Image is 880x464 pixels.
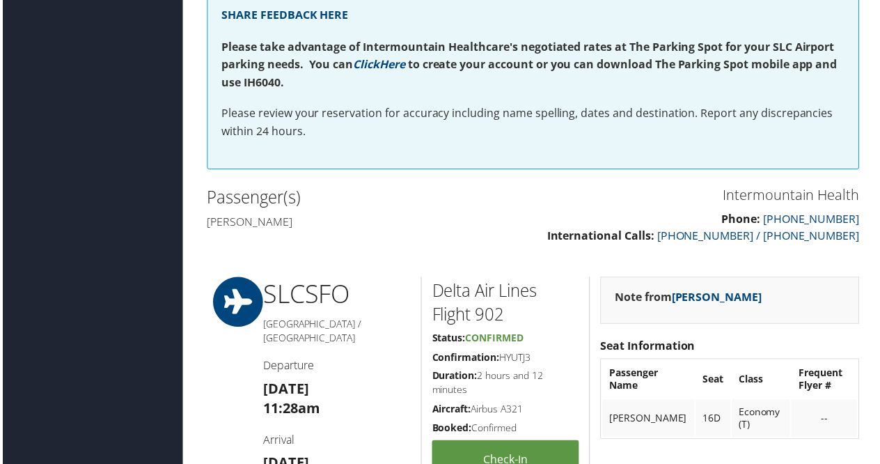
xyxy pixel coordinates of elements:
[658,229,861,245] a: [PHONE_NUMBER] / [PHONE_NUMBER]
[697,362,732,400] th: Seat
[723,212,762,227] strong: Phone:
[262,401,319,419] strong: 11:28am
[544,186,861,206] h3: Intermountain Health
[205,215,523,230] h4: [PERSON_NAME]
[205,186,523,210] h2: Passenger(s)
[800,414,852,426] div: --
[379,56,404,72] a: Here
[673,291,763,306] a: [PERSON_NAME]
[262,381,308,400] strong: [DATE]
[793,362,859,400] th: Frequent Flyer #
[220,56,839,90] strong: to create your account or you can download The Parking Spot mobile app and use IH6040.
[432,404,579,418] h5: Airbus A321
[603,362,696,400] th: Passenger Name
[432,352,579,366] h5: HYUTJ3
[432,371,477,384] strong: Duration:
[764,212,861,227] a: [PHONE_NUMBER]
[547,229,655,245] strong: International Calls:
[220,39,836,72] strong: Please take advantage of Intermountain Healthcare's negotiated rates at The Parking Spot for your...
[220,7,347,22] a: SHARE FEEDBACK HERE
[262,434,410,449] h4: Arrival
[262,278,410,313] h1: SLC SFO
[733,401,792,439] td: Economy (T)
[603,401,696,439] td: [PERSON_NAME]
[262,359,410,375] h4: Departure
[733,362,792,400] th: Class
[432,404,471,417] strong: Aircraft:
[432,371,579,398] h5: 2 hours and 12 minutes
[262,318,410,346] h5: [GEOGRAPHIC_DATA] / [GEOGRAPHIC_DATA]
[432,332,465,346] strong: Status:
[432,352,499,365] strong: Confirmation:
[432,423,579,437] h5: Confirmed
[601,339,696,355] strong: Seat Information
[697,401,732,439] td: 16D
[432,423,471,436] strong: Booked:
[220,105,847,141] p: Please review your reservation for accuracy including name spelling, dates and destination. Repor...
[352,56,379,72] a: Click
[432,280,579,327] h2: Delta Air Lines Flight 902
[465,332,524,346] span: Confirmed
[615,291,763,306] strong: Note from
